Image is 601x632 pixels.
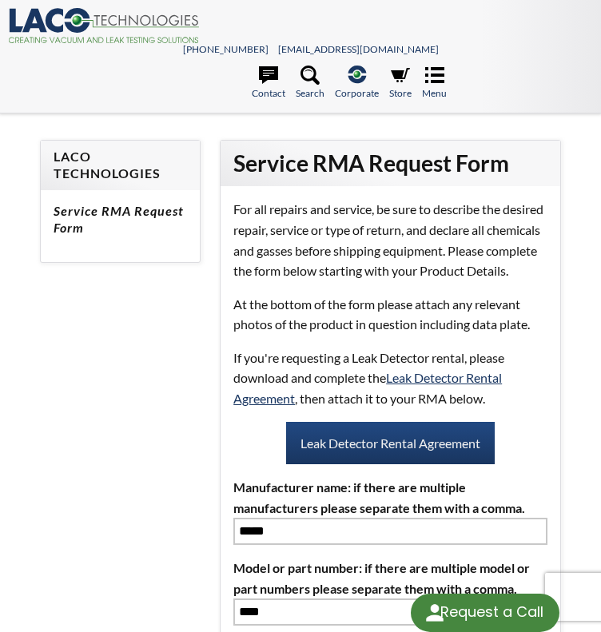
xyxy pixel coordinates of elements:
a: Store [389,66,412,101]
a: Leak Detector Rental Agreement [286,422,495,465]
div: Request a Call [440,594,543,630]
img: round button [422,600,448,626]
h4: LACO Technologies [54,149,188,182]
a: Search [296,66,324,101]
h2: Service RMA Request Form [233,149,547,178]
a: Menu [422,66,447,101]
div: Request a Call [411,594,559,632]
a: [EMAIL_ADDRESS][DOMAIN_NAME] [278,43,439,55]
h5: Service RMA Request Form [54,203,188,237]
a: Contact [252,66,285,101]
p: For all repairs and service, be sure to describe the desired repair, service or type of return, a... [233,199,547,280]
span: Corporate [335,85,379,101]
p: At the bottom of the form please attach any relevant photos of the product in question including ... [233,294,547,335]
label: Manufacturer name: if there are multiple manufacturers please separate them with a comma. [233,477,547,518]
label: Model or part number: if there are multiple model or part numbers please separate them with a comma. [233,558,547,598]
p: If you're requesting a Leak Detector rental, please download and complete the , then attach it to... [233,348,547,409]
a: [PHONE_NUMBER] [183,43,269,55]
